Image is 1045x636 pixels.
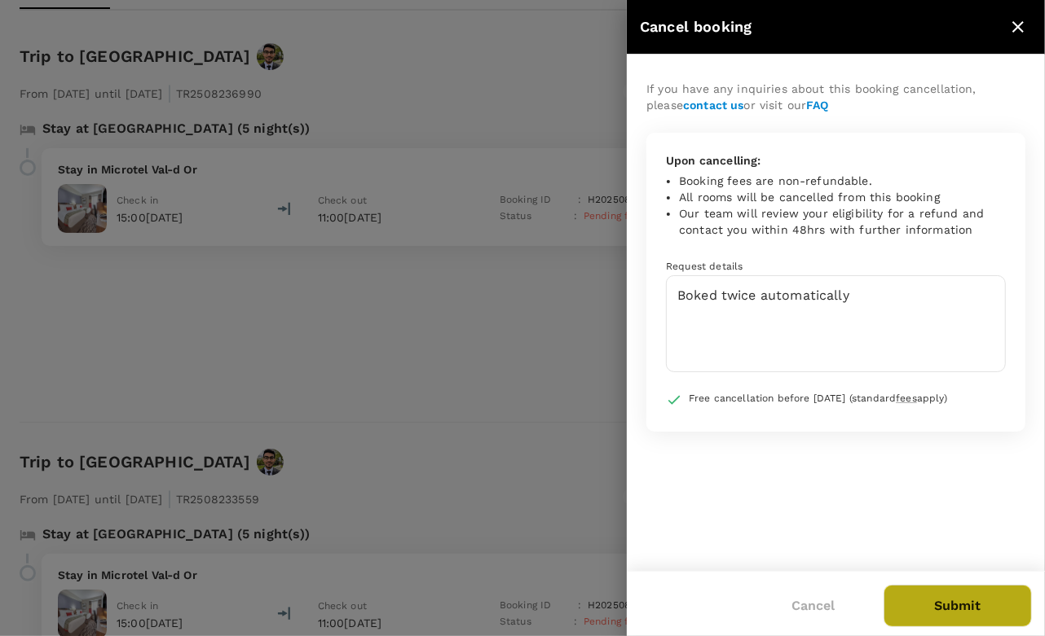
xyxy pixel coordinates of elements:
a: FAQ [806,99,828,112]
p: Free cancellation before [DATE] (standard apply) [689,392,1006,406]
span: Request details [666,261,743,272]
button: close [1004,13,1032,41]
span: If you have any inquiries about this booking cancellation, please or visit our [646,82,977,112]
li: All rooms will be cancelled from this booking [679,189,1006,205]
button: Cancel [769,586,858,626]
li: Booking fees are non-refundable. [679,173,1006,189]
li: Our team will review your eligibility for a refund and contact you within 48hrs with further info... [679,205,1006,238]
p: Upon cancelling: [666,152,1006,169]
span: fees [896,393,917,404]
button: Submit [884,585,1032,627]
div: Cancel booking [640,15,1004,39]
a: contact us [683,99,744,112]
